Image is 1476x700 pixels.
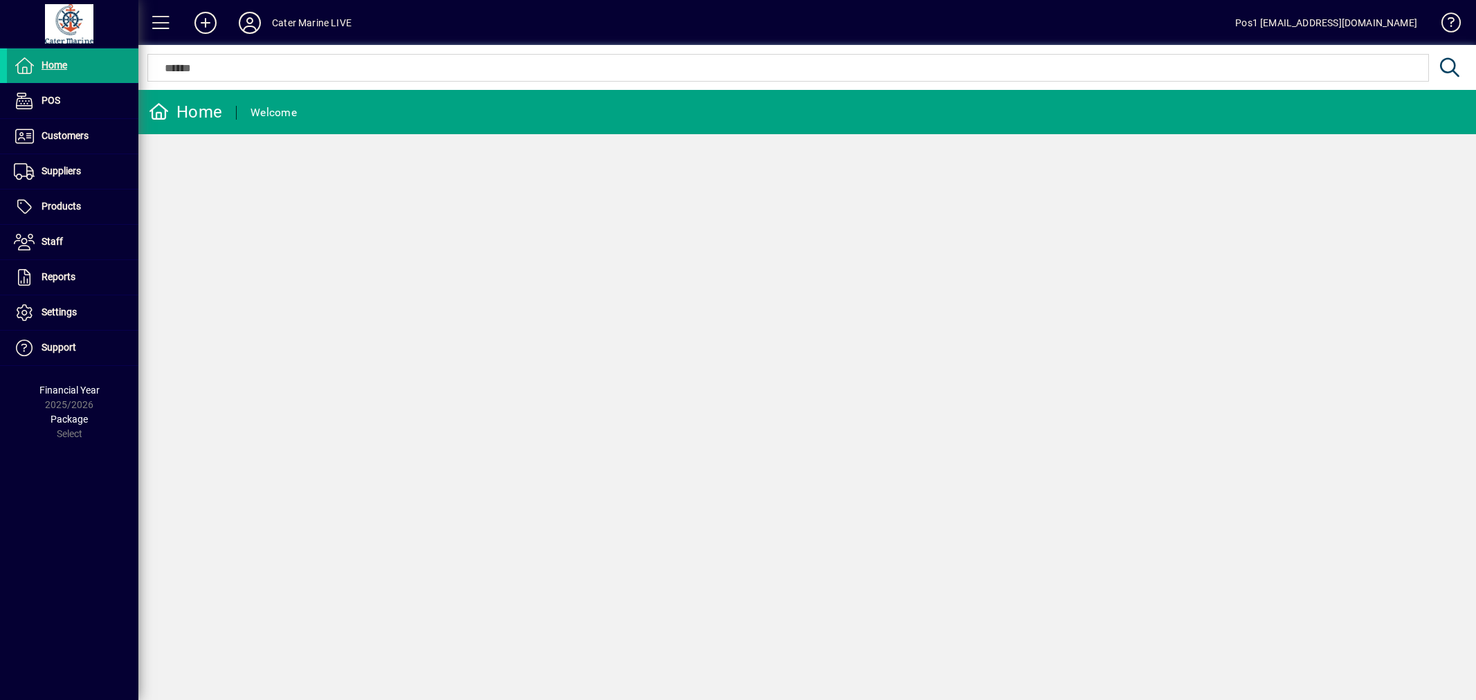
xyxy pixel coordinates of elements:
[51,414,88,425] span: Package
[183,10,228,35] button: Add
[149,101,222,123] div: Home
[7,119,138,154] a: Customers
[42,59,67,71] span: Home
[39,385,100,396] span: Financial Year
[42,130,89,141] span: Customers
[250,102,297,124] div: Welcome
[228,10,272,35] button: Profile
[42,306,77,317] span: Settings
[7,84,138,118] a: POS
[7,190,138,224] a: Products
[272,12,352,34] div: Cater Marine LIVE
[42,95,60,106] span: POS
[42,271,75,282] span: Reports
[1431,3,1459,48] a: Knowledge Base
[7,331,138,365] a: Support
[42,201,81,212] span: Products
[42,236,63,247] span: Staff
[42,165,81,176] span: Suppliers
[7,260,138,295] a: Reports
[7,154,138,189] a: Suppliers
[7,225,138,259] a: Staff
[7,295,138,330] a: Settings
[1235,12,1417,34] div: Pos1 [EMAIL_ADDRESS][DOMAIN_NAME]
[42,342,76,353] span: Support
